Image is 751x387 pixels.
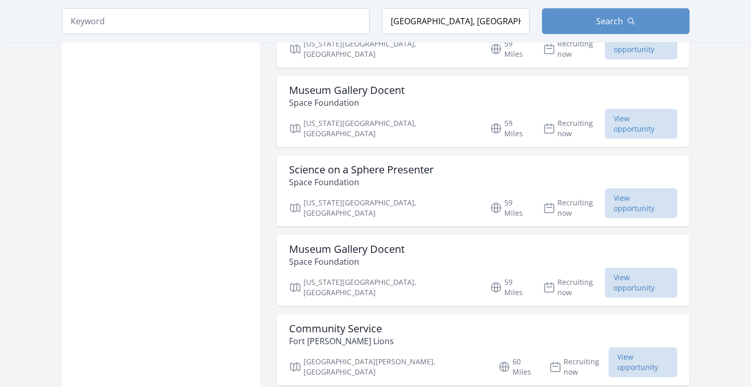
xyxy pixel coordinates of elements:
p: Space Foundation [289,176,434,188]
p: Recruiting now [543,198,605,218]
a: Museum Gallery Docent Space Foundation [US_STATE][GEOGRAPHIC_DATA], [GEOGRAPHIC_DATA] 59 Miles Re... [277,76,690,147]
p: 59 Miles [490,198,531,218]
p: 59 Miles [490,39,531,59]
p: [US_STATE][GEOGRAPHIC_DATA], [GEOGRAPHIC_DATA] [289,118,478,139]
p: Space Foundation [289,96,405,109]
p: [US_STATE][GEOGRAPHIC_DATA], [GEOGRAPHIC_DATA] [289,39,478,59]
p: 59 Miles [490,118,531,139]
p: Fort [PERSON_NAME] Lions [289,335,394,347]
p: Recruiting now [549,357,609,377]
h3: Museum Gallery Docent [289,243,405,255]
p: 59 Miles [490,277,531,298]
input: Location [382,8,530,34]
span: View opportunity [605,109,677,139]
p: Recruiting now [543,277,605,298]
h3: Community Service [289,322,394,335]
span: View opportunity [605,188,677,218]
p: [US_STATE][GEOGRAPHIC_DATA], [GEOGRAPHIC_DATA] [289,198,478,218]
a: Museum Gallery Docent Space Foundation [US_STATE][GEOGRAPHIC_DATA], [GEOGRAPHIC_DATA] 59 Miles Re... [277,235,690,306]
span: Search [596,15,623,27]
h3: Museum Gallery Docent [289,84,405,96]
p: 60 Miles [498,357,537,377]
p: Recruiting now [543,39,605,59]
p: [GEOGRAPHIC_DATA][PERSON_NAME], [GEOGRAPHIC_DATA] [289,357,486,377]
a: Science on a Sphere Presenter Space Foundation [US_STATE][GEOGRAPHIC_DATA], [GEOGRAPHIC_DATA] 59 ... [277,155,690,227]
a: Community Service Fort [PERSON_NAME] Lions [GEOGRAPHIC_DATA][PERSON_NAME], [GEOGRAPHIC_DATA] 60 M... [277,314,690,385]
h3: Science on a Sphere Presenter [289,164,434,176]
p: Recruiting now [543,118,605,139]
input: Keyword [62,8,370,34]
span: View opportunity [605,29,677,59]
button: Search [542,8,690,34]
p: [US_STATE][GEOGRAPHIC_DATA], [GEOGRAPHIC_DATA] [289,277,478,298]
p: Space Foundation [289,255,405,268]
span: View opportunity [609,347,677,377]
span: View opportunity [605,268,677,298]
